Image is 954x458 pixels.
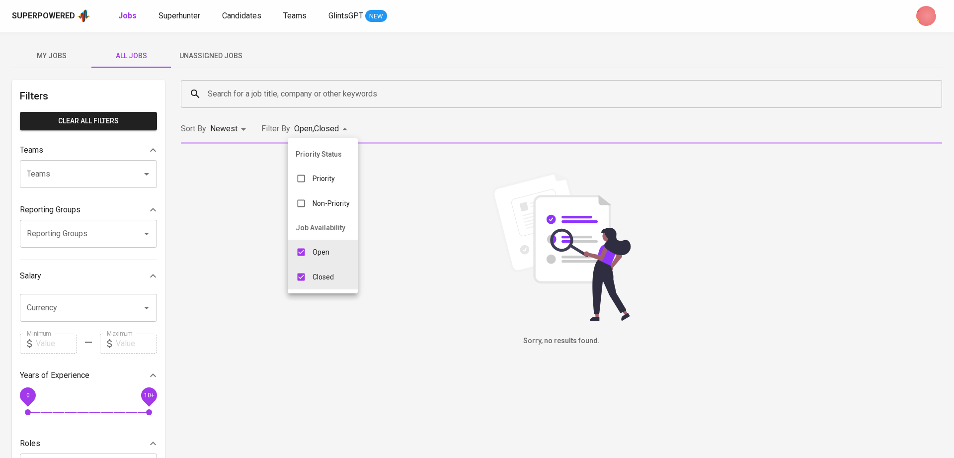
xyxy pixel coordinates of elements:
p: Closed [313,272,334,282]
li: Job Availability [288,216,358,240]
p: Non-Priority [313,198,350,208]
li: Priority Status [288,142,358,166]
p: Priority [313,174,335,183]
p: Open [313,247,329,257]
